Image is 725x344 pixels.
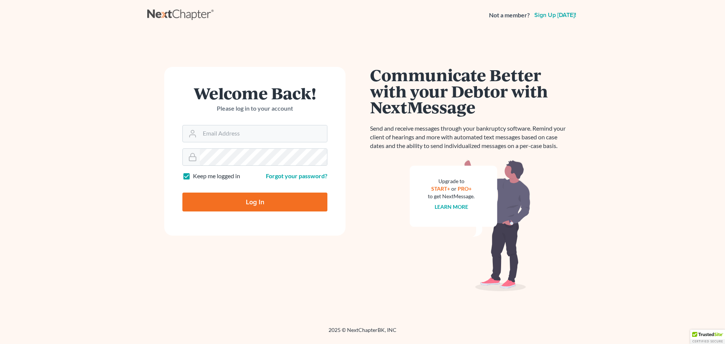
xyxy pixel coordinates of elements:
[428,193,475,200] div: to get NextMessage.
[451,185,457,192] span: or
[489,11,530,20] strong: Not a member?
[266,172,327,179] a: Forgot your password?
[410,159,531,292] img: nextmessage_bg-59042aed3d76b12b5cd301f8e5b87938c9018125f34e5fa2b7a6b67550977c72.svg
[193,172,240,180] label: Keep me logged in
[435,204,468,210] a: Learn more
[200,125,327,142] input: Email Address
[690,330,725,344] div: TrustedSite Certified
[147,326,578,340] div: 2025 © NextChapterBK, INC
[428,177,475,185] div: Upgrade to
[533,12,578,18] a: Sign up [DATE]!
[370,67,570,115] h1: Communicate Better with your Debtor with NextMessage
[431,185,450,192] a: START+
[182,193,327,211] input: Log In
[182,85,327,101] h1: Welcome Back!
[182,104,327,113] p: Please log in to your account
[370,124,570,150] p: Send and receive messages through your bankruptcy software. Remind your client of hearings and mo...
[458,185,472,192] a: PRO+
